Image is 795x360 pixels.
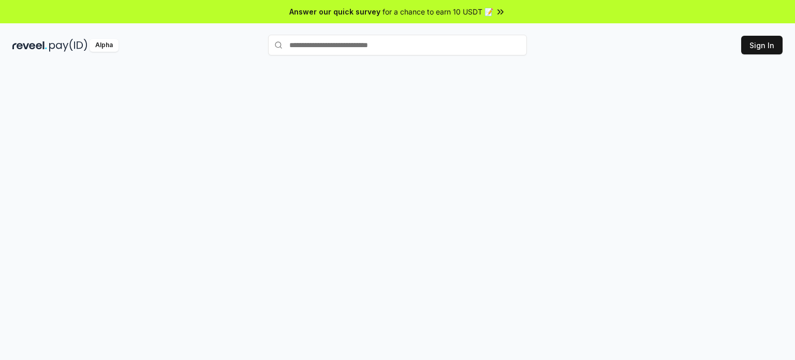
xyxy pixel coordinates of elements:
[741,36,783,54] button: Sign In
[382,6,493,17] span: for a chance to earn 10 USDT 📝
[289,6,380,17] span: Answer our quick survey
[90,39,119,52] div: Alpha
[12,39,47,52] img: reveel_dark
[49,39,87,52] img: pay_id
